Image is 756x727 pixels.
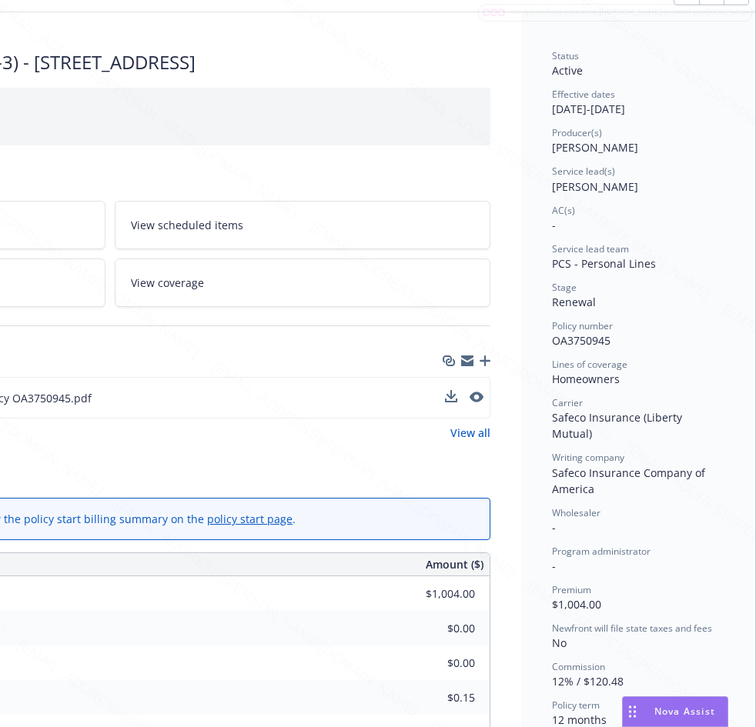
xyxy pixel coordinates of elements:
[552,63,583,78] span: Active
[115,201,491,249] a: View scheduled items
[445,390,457,402] button: download file
[552,179,638,194] span: [PERSON_NAME]
[426,556,483,572] span: Amount ($)
[552,165,615,178] span: Service lead(s)
[131,275,204,291] span: View coverage
[552,333,610,348] span: OA3750945
[552,126,602,139] span: Producer(s)
[450,425,490,441] a: View all
[470,392,483,402] button: preview file
[552,699,600,712] span: Policy term
[384,686,484,709] input: 0.00
[552,358,627,371] span: Lines of coverage
[552,712,607,727] span: 12 months
[552,49,579,62] span: Status
[384,582,484,605] input: 0.00
[552,295,596,309] span: Renewal
[552,281,577,294] span: Stage
[552,674,624,689] span: 12% / $120.48
[552,559,556,573] span: -
[654,705,715,718] span: Nova Assist
[552,319,613,332] span: Policy number
[115,258,491,307] a: View coverage
[622,696,728,727] button: Nova Assist
[131,217,243,233] span: View scheduled items
[552,242,629,255] span: Service lead team
[207,512,293,526] a: policy start page
[552,396,583,409] span: Carrier
[552,204,575,217] span: AC(s)
[470,390,483,406] button: preview file
[552,465,708,496] span: Safeco Insurance Company of America
[552,218,556,232] span: -
[552,506,600,519] span: Wholesaler
[552,520,556,535] span: -
[445,390,457,406] button: download file
[552,88,724,117] div: [DATE] - [DATE]
[552,140,638,155] span: [PERSON_NAME]
[552,545,651,558] span: Program administrator
[623,697,642,726] div: Drag to move
[552,622,712,635] span: Newfront will file state taxes and fees
[552,451,624,464] span: Writing company
[552,583,591,596] span: Premium
[552,88,615,101] span: Effective dates
[552,597,601,612] span: $1,004.00
[552,635,567,650] span: No
[384,652,484,675] input: 0.00
[552,371,724,387] div: Homeowners
[552,256,656,271] span: PCS - Personal Lines
[552,660,605,673] span: Commission
[384,617,484,640] input: 0.00
[552,410,685,441] span: Safeco Insurance (Liberty Mutual)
